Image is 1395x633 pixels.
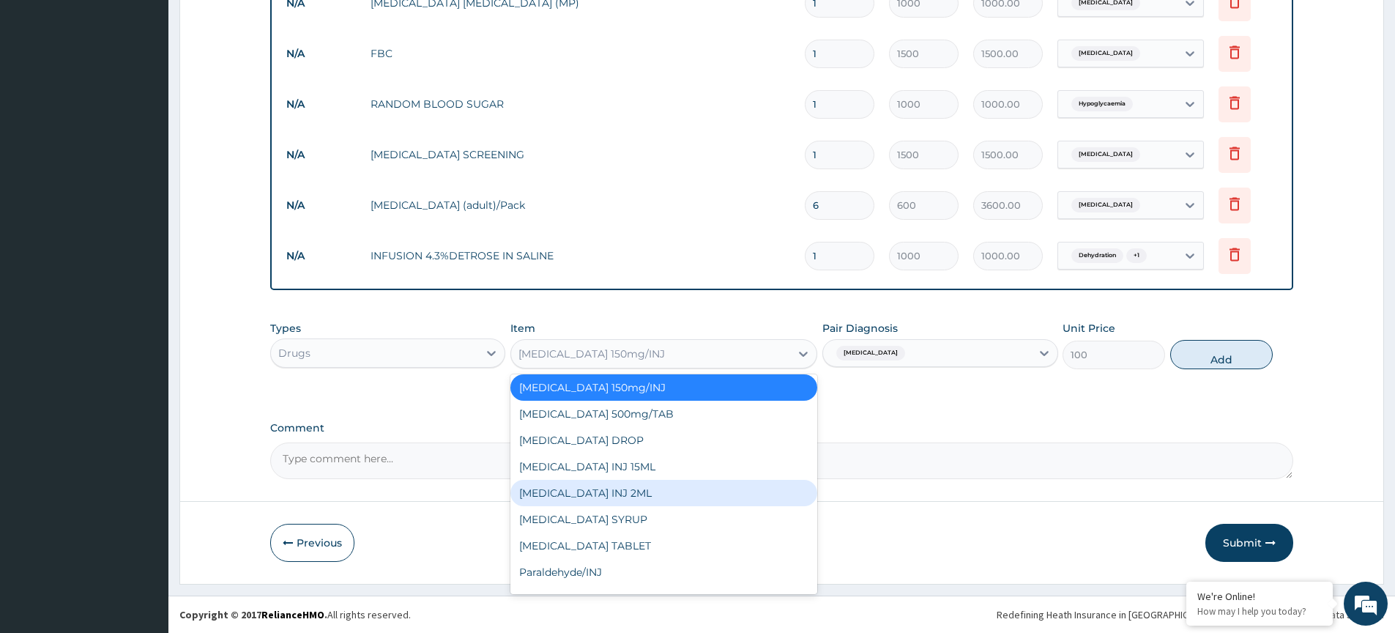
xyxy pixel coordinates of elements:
div: Chat with us now [76,82,246,101]
label: Item [510,321,535,336]
span: Hypoglycaemia [1071,97,1133,111]
button: Add [1170,340,1273,369]
div: [MEDICAL_DATA] INJ 2ML [510,480,817,506]
a: RelianceHMO [261,608,324,621]
span: [MEDICAL_DATA] [1071,147,1140,162]
td: RANDOM BLOOD SUGAR [363,89,797,119]
label: Pair Diagnosis [822,321,898,336]
div: [MEDICAL_DATA] DROP [510,427,817,454]
span: + 1 [1126,248,1147,263]
div: [MEDICAL_DATA] 500mg/TAB [510,401,817,427]
div: Paraldehyde/INJ [510,559,817,585]
td: N/A [279,141,363,169]
label: Comment [270,422,1293,434]
div: Drugs [278,346,310,360]
label: Unit Price [1063,321,1115,336]
div: [MEDICAL_DATA] (ABAKTAL) INJ [510,585,817,612]
td: [MEDICAL_DATA] SCREENING [363,140,797,169]
div: [MEDICAL_DATA] 150mg/INJ [510,374,817,401]
div: Minimize live chat window [240,7,275,42]
strong: Copyright © 2017 . [179,608,327,621]
div: [MEDICAL_DATA] INJ 15ML [510,454,817,480]
td: N/A [279,192,363,219]
p: How may I help you today? [1197,605,1322,618]
span: Dehydration [1071,248,1123,263]
td: INFUSION 4.3%DETROSE IN SALINE [363,241,797,270]
div: Redefining Heath Insurance in [GEOGRAPHIC_DATA] using Telemedicine and Data Science! [997,607,1384,622]
span: [MEDICAL_DATA] [1071,198,1140,212]
img: d_794563401_company_1708531726252_794563401 [27,73,59,110]
label: Types [270,322,301,335]
button: Submit [1205,524,1293,562]
td: N/A [279,243,363,270]
td: FBC [363,39,797,68]
span: [MEDICAL_DATA] [1071,46,1140,61]
button: Previous [270,524,354,562]
td: N/A [279,40,363,67]
td: N/A [279,91,363,118]
td: [MEDICAL_DATA] (adult)/Pack [363,190,797,220]
div: We're Online! [1197,590,1322,603]
textarea: Type your message and hit 'Enter' [7,400,279,451]
div: [MEDICAL_DATA] TABLET [510,533,817,559]
div: [MEDICAL_DATA] SYRUP [510,506,817,533]
span: We're online! [85,185,202,333]
span: [MEDICAL_DATA] [836,346,905,360]
div: [MEDICAL_DATA] 150mg/INJ [518,347,665,361]
footer: All rights reserved. [168,596,1395,633]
